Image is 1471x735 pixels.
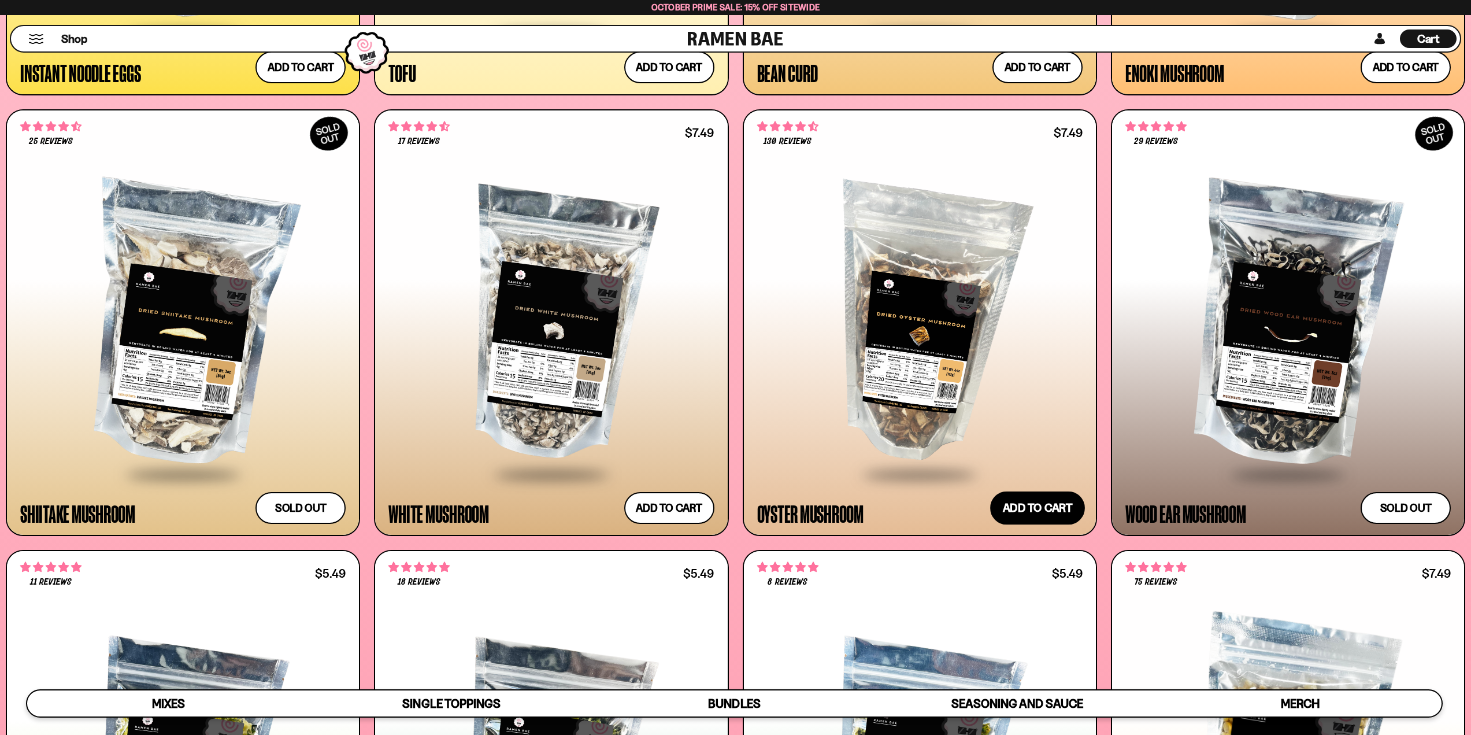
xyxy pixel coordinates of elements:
[398,578,440,587] span: 18 reviews
[1159,690,1442,716] a: Merch
[1400,26,1457,51] div: Cart
[315,568,346,579] div: $5.49
[683,568,714,579] div: $5.49
[28,34,44,44] button: Mobile Menu Trigger
[951,696,1083,711] span: Seasoning and Sauce
[304,110,354,157] div: SOLD OUT
[20,560,81,575] span: 4.82 stars
[255,492,346,524] button: Sold out
[593,690,876,716] a: Bundles
[1111,109,1465,536] a: SOLDOUT 4.86 stars 29 reviews Wood Ear Mushroom Sold out
[757,503,864,524] div: Oyster Mushroom
[388,503,489,524] div: White Mushroom
[624,51,714,83] button: Add to cart
[20,119,81,134] span: 4.52 stars
[6,109,360,536] a: SOLDOUT 4.52 stars 25 reviews Shiitake Mushroom Sold out
[757,560,818,575] span: 4.75 stars
[685,127,714,138] div: $7.49
[1134,137,1178,146] span: 29 reviews
[310,690,592,716] a: Single Toppings
[1125,62,1224,83] div: Enoki Mushroom
[20,62,140,83] div: Instant Noodle Eggs
[27,690,310,716] a: Mixes
[743,109,1097,536] a: 4.68 stars 130 reviews $7.49 Oyster Mushroom Add to cart
[1125,560,1187,575] span: 4.91 stars
[255,51,346,83] button: Add to cart
[388,119,450,134] span: 4.59 stars
[1125,503,1246,524] div: Wood Ear Mushroom
[374,109,728,536] a: 4.59 stars 17 reviews $7.49 White Mushroom Add to cart
[757,119,818,134] span: 4.68 stars
[768,578,807,587] span: 8 reviews
[152,696,185,711] span: Mixes
[30,578,72,587] span: 11 reviews
[764,137,811,146] span: 130 reviews
[757,62,818,83] div: Bean Curd
[1417,32,1440,46] span: Cart
[1281,696,1320,711] span: Merch
[1361,492,1451,524] button: Sold out
[388,62,416,83] div: Tofu
[61,29,87,48] a: Shop
[1054,127,1083,138] div: $7.49
[1361,51,1451,83] button: Add to cart
[1125,119,1187,134] span: 4.86 stars
[624,492,714,524] button: Add to cart
[61,31,87,47] span: Shop
[20,503,135,524] div: Shiitake Mushroom
[708,696,760,711] span: Bundles
[651,2,820,13] span: October Prime Sale: 15% off Sitewide
[876,690,1158,716] a: Seasoning and Sauce
[992,51,1083,83] button: Add to cart
[388,560,450,575] span: 4.83 stars
[29,137,73,146] span: 25 reviews
[990,492,1085,525] button: Add to cart
[1409,110,1459,157] div: SOLD OUT
[402,696,500,711] span: Single Toppings
[1422,568,1451,579] div: $7.49
[398,137,440,146] span: 17 reviews
[1052,568,1083,579] div: $5.49
[1135,578,1177,587] span: 75 reviews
